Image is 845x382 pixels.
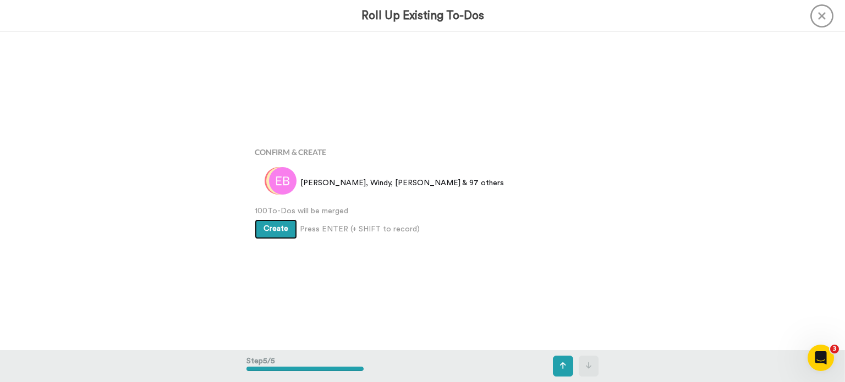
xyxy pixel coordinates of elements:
[18,29,26,37] img: website_grey.svg
[29,29,121,37] div: Domain: [DOMAIN_NAME]
[255,206,590,217] span: 100 To-Dos will be merged
[42,65,98,72] div: Domain Overview
[255,148,590,156] h4: Confirm & Create
[246,350,364,382] div: Step 5 / 5
[30,64,39,73] img: tab_domain_overview_orange.svg
[109,64,118,73] img: tab_keywords_by_traffic_grey.svg
[255,219,297,239] button: Create
[264,225,288,232] span: Create
[830,345,839,353] span: 3
[300,178,504,189] span: [PERSON_NAME], Windy, [PERSON_NAME] & 97 others
[266,167,294,195] img: wg.png
[31,18,54,26] div: v 4.0.25
[18,18,26,26] img: logo_orange.svg
[361,9,484,22] h3: Roll Up Existing To-Dos
[122,65,185,72] div: Keywords by Traffic
[269,167,297,195] img: eb.png
[265,167,292,195] img: vw.png
[808,345,834,371] iframe: Intercom live chat
[300,224,420,235] span: Press ENTER (+ SHIFT to record)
